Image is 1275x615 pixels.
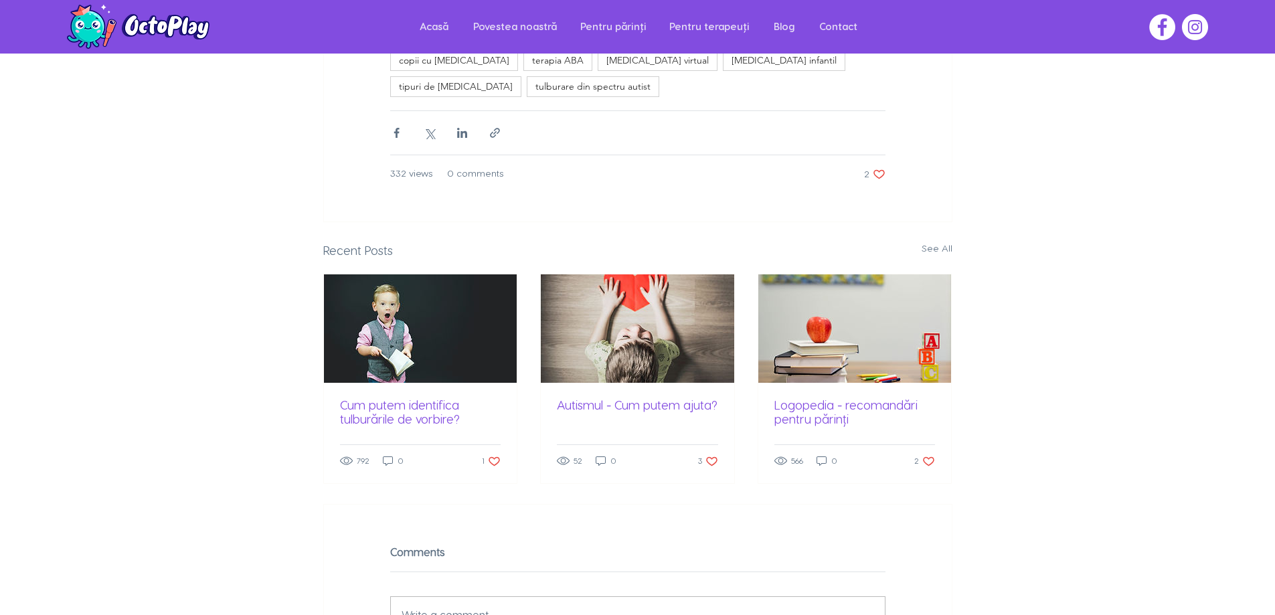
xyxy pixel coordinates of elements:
[462,12,568,42] a: Povestea noastră
[1149,14,1208,40] ul: Social Bar
[598,50,717,71] a: [MEDICAL_DATA] virtual
[390,50,518,71] a: copii cu [MEDICAL_DATA]
[390,169,432,179] span: 332 views
[663,12,756,42] p: Pentru terapeuți
[423,126,436,139] button: Share via X (Twitter)
[466,12,564,42] p: Povestea noastră
[1149,14,1175,40] img: Facebook
[357,455,369,467] span: 792
[406,12,869,42] nav: Site
[447,169,503,179] span: 0 comments
[698,455,718,467] button: Like post
[574,455,582,467] span: 52
[340,454,353,467] svg: 792 views
[922,242,952,260] a: See All
[489,126,501,139] button: Share via link
[523,50,592,71] a: terapia ABA
[723,50,845,71] a: [MEDICAL_DATA] infantil
[482,457,488,465] span: 1
[807,12,869,42] a: Contact
[447,167,503,181] div: 0 comments
[864,170,873,179] span: 2
[340,399,501,427] a: Cum putem identifica tulburările de vorbire?
[527,76,659,97] a: tulburare din spectru autist
[390,76,521,97] a: tipuri de [MEDICAL_DATA]
[390,547,885,558] h2: Comments
[864,168,885,181] button: Like post
[774,399,936,427] a: Logopedia - recomandări pentru părinți
[611,455,616,467] span: 0
[574,12,653,42] p: Pentru părinți
[390,50,885,97] nav: Tags
[568,12,659,42] a: Pentru părinți
[323,242,393,260] h2: Recent Posts
[1182,14,1208,40] img: Instagram
[541,274,734,383] img: Autismul - Cum putem ajuta?
[813,12,864,42] p: Contact
[659,12,761,42] a: Pentru terapeuți
[557,454,570,467] svg: 52 views
[557,399,718,413] a: Autismul - Cum putem ajuta?
[698,457,705,465] span: 3
[758,274,952,383] img: Logopedia - recomandări pentru părinți
[914,457,922,465] span: 2
[390,167,432,181] div: 332 views
[761,12,807,42] a: Blog
[774,454,787,467] svg: 566 views
[482,455,501,467] button: Like post
[324,274,517,383] img: Cum putem identifica tulburările de vorbire?
[413,12,455,42] p: Acasă
[398,455,403,467] span: 0
[767,12,801,42] p: Blog
[406,12,462,42] a: Acasă
[791,455,803,467] span: 566
[390,126,403,139] button: Share via Facebook
[914,455,935,467] button: Like post
[832,455,837,467] span: 0
[456,126,469,139] button: Share via LinkedIn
